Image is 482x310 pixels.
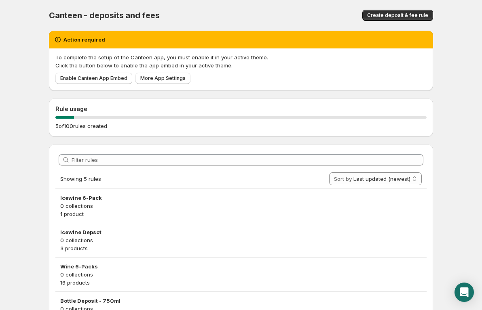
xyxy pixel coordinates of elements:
span: Create deposit & fee rule [367,12,428,19]
p: Click the button below to enable the app embed in your active theme. [55,61,427,69]
p: 1 product [60,210,422,218]
span: Enable Canteen App Embed [60,75,127,82]
h3: Icewine Depsot [60,228,422,236]
h2: Action required [63,36,105,44]
span: More App Settings [140,75,186,82]
span: Showing 5 rules [60,176,101,182]
span: Canteen - deposits and fees [49,10,160,20]
p: 0 collections [60,270,422,279]
p: 0 collections [60,236,422,244]
input: Filter rules [72,154,423,165]
h3: Wine 6-Packs [60,262,422,270]
p: 5 of 100 rules created [55,122,107,130]
p: To complete the setup of the Canteen app, you must enable it in your active theme. [55,53,427,61]
div: Open Intercom Messenger [455,283,474,302]
button: Create deposit & fee rule [362,10,433,21]
a: Enable Canteen App Embed [55,73,132,84]
a: More App Settings [135,73,190,84]
h3: Bottle Deposit - 750ml [60,297,422,305]
p: 16 products [60,279,422,287]
h3: Icewine 6-Pack [60,194,422,202]
h2: Rule usage [55,105,427,113]
p: 0 collections [60,202,422,210]
p: 3 products [60,244,422,252]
